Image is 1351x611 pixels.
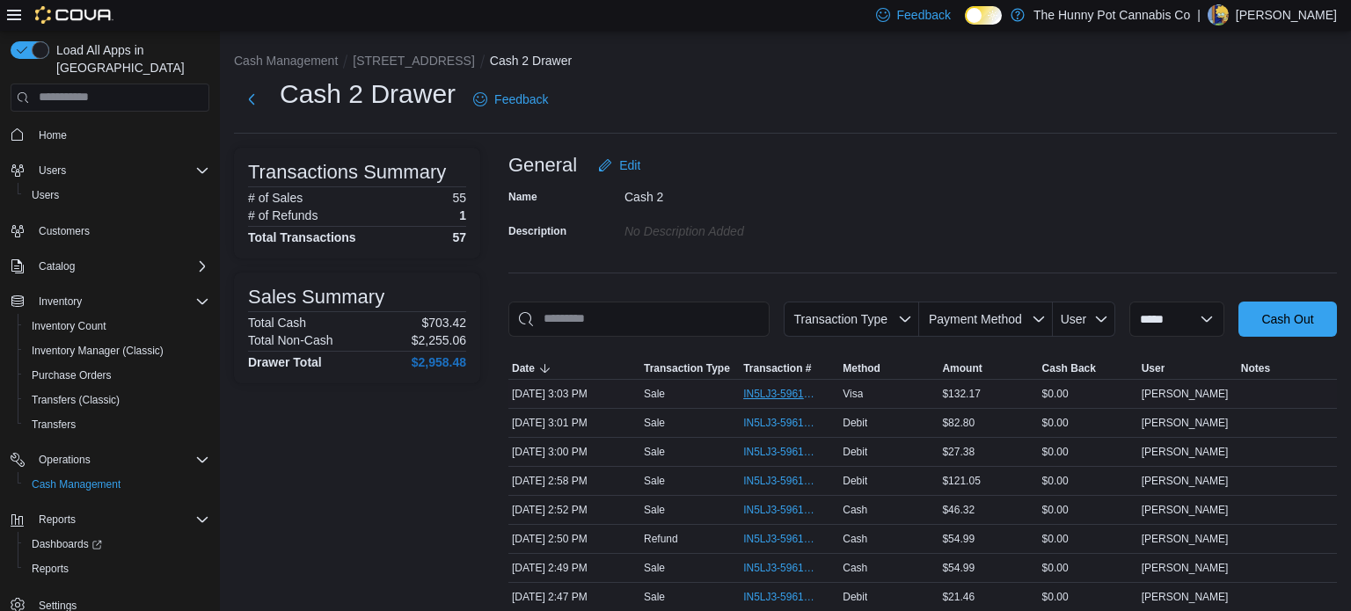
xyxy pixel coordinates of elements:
span: Users [32,188,59,202]
p: | [1197,4,1201,25]
button: Reports [18,556,216,581]
a: Dashboards [18,532,216,556]
span: Load All Apps in [GEOGRAPHIC_DATA] [49,41,209,76]
span: Home [39,128,67,142]
button: Cash Management [18,472,216,497]
span: Debit [843,445,867,459]
span: IN5LJ3-5961246 [743,387,818,401]
div: [DATE] 2:58 PM [508,470,640,491]
span: $132.17 [942,387,980,401]
label: Description [508,224,566,238]
span: Operations [32,449,209,470]
span: Reports [32,509,209,530]
button: Reports [32,509,83,530]
span: Inventory Count [32,319,106,333]
div: $0.00 [1039,470,1138,491]
h4: Drawer Total [248,355,322,369]
p: Refund [644,532,678,546]
span: Cash [843,503,867,517]
span: Transfers (Classic) [25,389,209,411]
p: $703.42 [421,316,466,330]
span: Inventory Manager (Classic) [32,344,164,358]
div: $0.00 [1039,499,1138,520]
p: 55 [452,191,466,205]
button: Transaction # [740,358,839,379]
button: Reports [4,507,216,532]
h6: Total Non-Cash [248,333,333,347]
p: The Hunny Pot Cannabis Co [1033,4,1190,25]
span: Transaction # [743,361,811,375]
span: Debit [843,590,867,604]
button: User [1138,358,1238,379]
span: $82.80 [942,416,975,430]
label: Name [508,190,537,204]
span: IN5LJ3-5961220 [743,445,818,459]
button: Transaction Type [640,358,740,379]
span: Purchase Orders [32,368,112,382]
span: Transfers (Classic) [32,393,120,407]
button: Home [4,122,216,148]
a: Cash Management [25,474,128,495]
span: Inventory Count [25,316,209,337]
button: Notes [1238,358,1337,379]
p: $2,255.06 [412,333,466,347]
a: Dashboards [25,534,109,555]
a: Inventory Manager (Classic) [25,340,171,361]
span: [PERSON_NAME] [1142,503,1229,517]
span: $46.32 [942,503,975,517]
span: [PERSON_NAME] [1142,474,1229,488]
span: Inventory [39,295,82,309]
span: $121.05 [942,474,980,488]
h4: $2,958.48 [412,355,466,369]
p: Sale [644,590,665,604]
span: Visa [843,387,863,401]
span: [PERSON_NAME] [1142,561,1229,575]
span: $54.99 [942,532,975,546]
div: [DATE] 3:00 PM [508,441,640,462]
button: Inventory [4,289,216,314]
nav: An example of EuiBreadcrumbs [234,52,1337,73]
div: $0.00 [1039,383,1138,404]
div: [DATE] 2:50 PM [508,528,640,549]
span: Transfers [25,414,209,435]
button: IN5LJ3-5961231 [743,412,836,433]
span: [PERSON_NAME] [1142,445,1229,459]
p: Sale [644,416,665,430]
span: Payment Method [929,312,1022,326]
h4: Total Transactions [248,230,356,244]
a: Purchase Orders [25,365,119,386]
div: $0.00 [1039,412,1138,433]
span: Transaction Type [793,312,887,326]
button: User [1053,302,1115,337]
span: Transaction Type [644,361,730,375]
h4: 57 [452,230,466,244]
span: Debit [843,474,867,488]
span: Customers [32,220,209,242]
button: Operations [32,449,98,470]
span: Amount [942,361,982,375]
span: Reports [25,558,209,579]
span: IN5LJ3-5961201 [743,474,818,488]
a: Inventory Count [25,316,113,337]
p: Sale [644,474,665,488]
p: Sale [644,561,665,575]
div: $0.00 [1039,528,1138,549]
button: Method [839,358,938,379]
span: IN5LJ3-5961094 [743,590,818,604]
span: Reports [39,513,76,527]
button: Cash Out [1238,302,1337,337]
h3: Sales Summary [248,287,384,308]
div: $0.00 [1039,586,1138,607]
button: Inventory [32,291,89,312]
span: Cash [843,561,867,575]
span: [PERSON_NAME] [1142,532,1229,546]
span: [PERSON_NAME] [1142,590,1229,604]
button: Amount [938,358,1038,379]
span: Purchase Orders [25,365,209,386]
input: Dark Mode [965,6,1002,25]
button: Cash 2 Drawer [490,54,572,68]
img: Cova [35,6,113,24]
button: Users [32,160,73,181]
button: Operations [4,447,216,472]
button: Catalog [4,254,216,279]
